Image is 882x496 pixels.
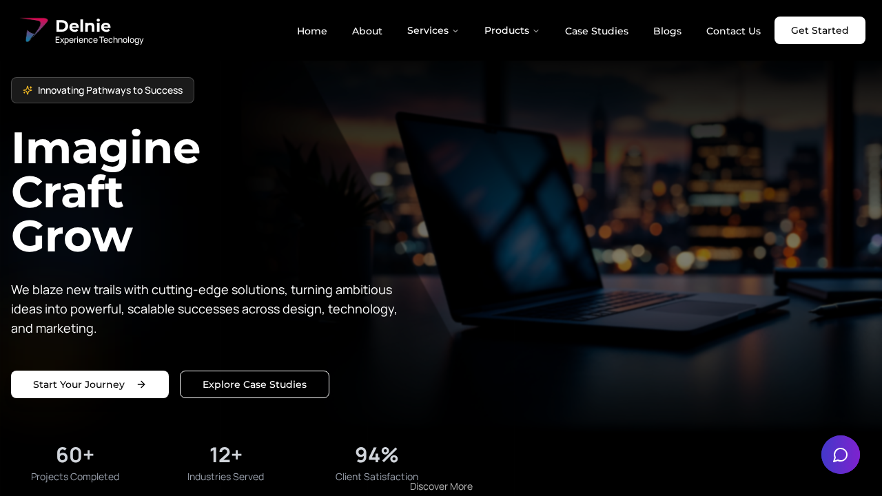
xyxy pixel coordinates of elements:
span: Innovating Pathways to Success [38,83,183,97]
div: 60+ [56,442,94,467]
span: Experience Technology [55,34,143,45]
nav: Main [286,17,772,44]
span: Industries Served [187,470,264,484]
span: Projects Completed [31,470,119,484]
p: Discover More [410,479,473,493]
a: Explore our solutions [180,371,329,398]
div: 94% [355,442,399,467]
a: Delnie Logo Full [17,14,143,47]
button: Services [396,17,471,44]
h1: Imagine Craft Grow [11,125,441,258]
span: Client Satisfaction [336,470,418,484]
img: Delnie Logo [17,14,50,47]
a: Get Started [775,17,865,44]
a: About [341,19,393,43]
p: We blaze new trails with cutting-edge solutions, turning ambitious ideas into powerful, scalable ... [11,280,408,338]
a: Home [286,19,338,43]
span: Delnie [55,15,143,37]
a: Contact Us [695,19,772,43]
a: Start your project with us [11,371,169,398]
a: Case Studies [554,19,639,43]
div: 12+ [209,442,243,467]
button: Open chat [821,435,860,474]
button: Products [473,17,551,44]
a: Blogs [642,19,693,43]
